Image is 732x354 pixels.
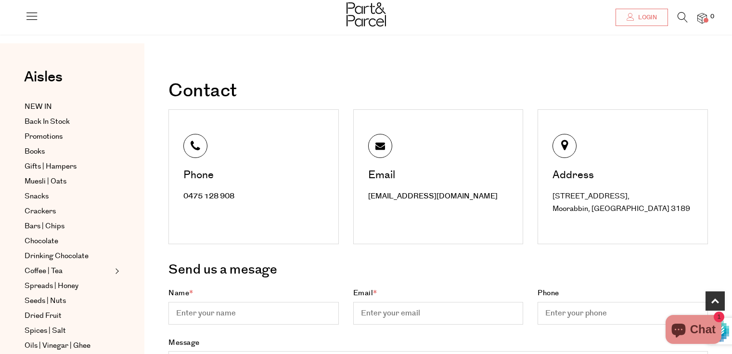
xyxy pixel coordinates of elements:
a: Spreads | Honey [25,280,112,292]
a: Oils | Vinegar | Ghee [25,340,112,352]
span: Promotions [25,131,63,143]
span: Drinking Chocolate [25,250,89,262]
span: Muesli | Oats [25,176,66,187]
input: Email* [353,302,524,325]
span: Aisles [24,66,63,88]
a: Promotions [25,131,112,143]
a: Back In Stock [25,116,112,128]
div: Phone [183,170,326,181]
span: Dried Fruit [25,310,62,322]
a: Muesli | Oats [25,176,112,187]
a: Login [616,9,668,26]
label: Email [353,288,524,325]
inbox-online-store-chat: Shopify online store chat [663,315,724,346]
span: Chocolate [25,236,58,247]
span: Books [25,146,45,157]
span: Coffee | Tea [25,265,63,277]
a: Gifts | Hampers [25,161,112,172]
label: Name [168,288,339,325]
a: Dried Fruit [25,310,112,322]
a: Books [25,146,112,157]
h1: Contact [168,82,708,100]
a: Aisles [24,70,63,94]
button: Expand/Collapse Coffee | Tea [113,265,119,277]
span: Bars | Chips [25,221,64,232]
span: Oils | Vinegar | Ghee [25,340,90,352]
img: Part&Parcel [347,2,386,26]
a: [EMAIL_ADDRESS][DOMAIN_NAME] [368,191,498,201]
a: Coffee | Tea [25,265,112,277]
span: Gifts | Hampers [25,161,77,172]
span: Back In Stock [25,116,70,128]
div: [STREET_ADDRESS], Moorabbin, [GEOGRAPHIC_DATA] 3189 [552,190,695,215]
span: Snacks [25,191,49,202]
a: Chocolate [25,236,112,247]
input: Name* [168,302,339,325]
span: Spices | Salt [25,325,66,337]
span: NEW IN [25,101,52,113]
span: Seeds | Nuts [25,295,66,307]
a: Crackers [25,206,112,217]
h3: Send us a mesage [168,259,708,281]
span: Login [636,13,657,22]
div: Address [552,170,695,181]
a: 0475 128 908 [183,191,234,201]
div: Email [368,170,511,181]
a: Spices | Salt [25,325,112,337]
a: Snacks [25,191,112,202]
a: Drinking Chocolate [25,250,112,262]
span: Spreads | Honey [25,280,78,292]
label: Phone [538,288,708,325]
a: NEW IN [25,101,112,113]
a: Seeds | Nuts [25,295,112,307]
a: 0 [697,13,707,23]
span: Crackers [25,206,56,217]
input: Phone [538,302,708,325]
span: 0 [708,13,717,21]
a: Bars | Chips [25,221,112,232]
